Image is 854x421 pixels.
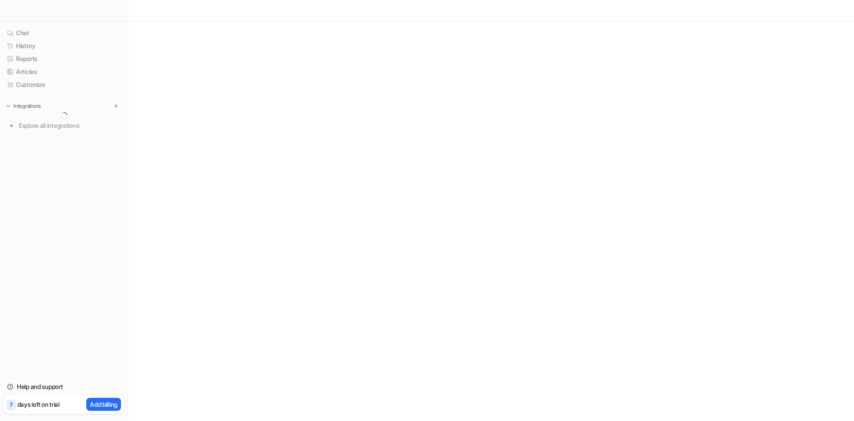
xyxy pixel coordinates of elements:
[4,27,124,39] a: Chat
[4,53,124,65] a: Reports
[113,103,119,109] img: menu_add.svg
[4,102,44,110] button: Integrations
[17,400,60,409] p: days left on trial
[4,119,124,132] a: Explore all integrations
[4,78,124,91] a: Customize
[19,119,121,133] span: Explore all integrations
[13,102,41,110] p: Integrations
[5,103,12,109] img: expand menu
[86,398,121,411] button: Add billing
[4,380,124,393] a: Help and support
[10,401,12,409] p: 7
[4,65,124,78] a: Articles
[7,121,16,130] img: explore all integrations
[4,40,124,52] a: History
[90,400,117,409] p: Add billing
